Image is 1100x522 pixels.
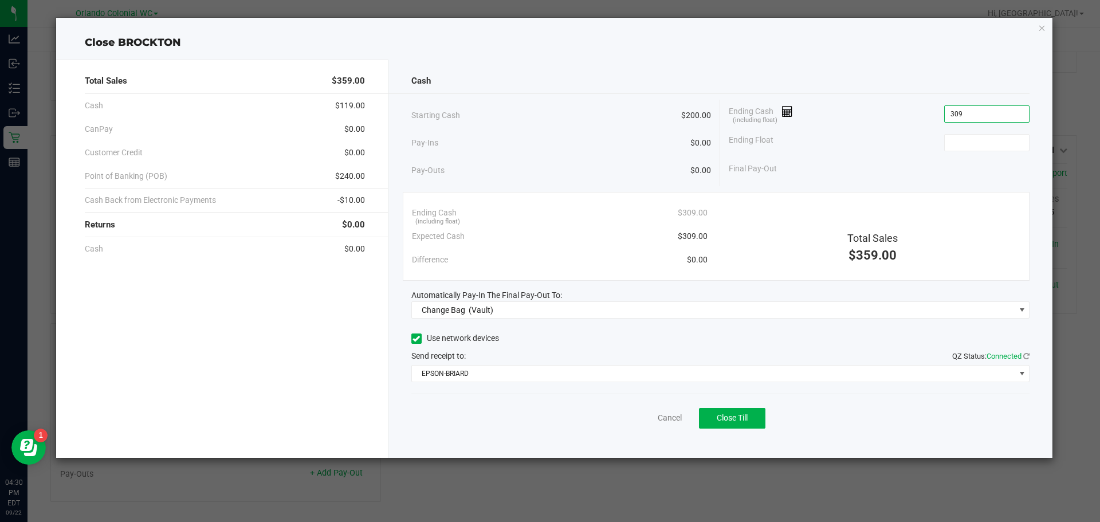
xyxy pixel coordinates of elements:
[412,254,448,266] span: Difference
[335,100,365,112] span: $119.00
[411,351,466,360] span: Send receipt to:
[469,305,493,315] span: (Vault)
[411,109,460,121] span: Starting Cash
[85,123,113,135] span: CanPay
[85,243,103,255] span: Cash
[848,248,897,262] span: $359.00
[729,163,777,175] span: Final Pay-Out
[85,194,216,206] span: Cash Back from Electronic Payments
[729,105,793,123] span: Ending Cash
[678,230,708,242] span: $309.00
[415,217,460,227] span: (including float)
[85,170,167,182] span: Point of Banking (POB)
[729,134,773,151] span: Ending Float
[687,254,708,266] span: $0.00
[412,366,1015,382] span: EPSON-BRIARD
[658,412,682,424] a: Cancel
[411,332,499,344] label: Use network devices
[56,35,1053,50] div: Close BROCKTON
[34,429,48,442] iframe: Resource center unread badge
[342,218,365,231] span: $0.00
[11,430,46,465] iframe: Resource center
[411,164,445,176] span: Pay-Outs
[690,137,711,149] span: $0.00
[344,123,365,135] span: $0.00
[422,305,465,315] span: Change Bag
[717,413,748,422] span: Close Till
[85,213,365,237] div: Returns
[411,74,431,88] span: Cash
[85,147,143,159] span: Customer Credit
[678,207,708,219] span: $309.00
[411,137,438,149] span: Pay-Ins
[847,232,898,244] span: Total Sales
[412,230,465,242] span: Expected Cash
[344,147,365,159] span: $0.00
[332,74,365,88] span: $359.00
[699,408,765,429] button: Close Till
[952,352,1030,360] span: QZ Status:
[412,207,457,219] span: Ending Cash
[335,170,365,182] span: $240.00
[681,109,711,121] span: $200.00
[987,352,1022,360] span: Connected
[733,116,777,125] span: (including float)
[690,164,711,176] span: $0.00
[85,100,103,112] span: Cash
[344,243,365,255] span: $0.00
[85,74,127,88] span: Total Sales
[337,194,365,206] span: -$10.00
[411,291,562,300] span: Automatically Pay-In The Final Pay-Out To:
